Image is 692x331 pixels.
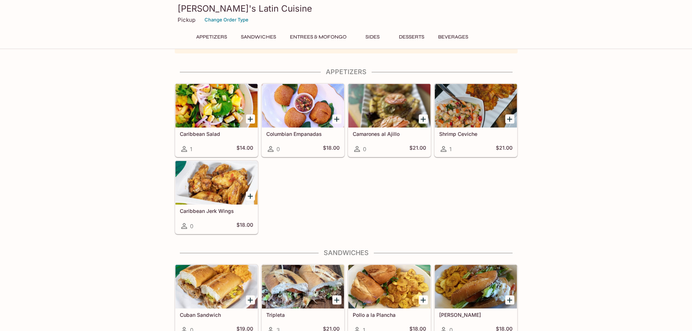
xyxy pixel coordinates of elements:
[439,131,513,137] h5: Shrimp Ceviche
[356,32,389,42] button: Sides
[419,295,428,304] button: Add Pollo a la Plancha
[246,191,255,201] button: Add Caribbean Jerk Wings
[348,84,430,128] div: Camarones al Ajillo
[505,114,514,124] button: Add Shrimp Ceviche
[246,114,255,124] button: Add Caribbean Salad
[175,249,518,257] h4: Sandwiches
[348,265,430,308] div: Pollo a la Plancha
[236,145,253,153] h5: $14.00
[395,32,428,42] button: Desserts
[178,3,515,14] h3: [PERSON_NAME]'s Latin Cuisine
[505,295,514,304] button: Add Pernil Sandwich
[434,32,472,42] button: Beverages
[449,146,452,153] span: 1
[262,265,344,308] div: Tripleta
[237,32,280,42] button: Sandwiches
[409,145,426,153] h5: $21.00
[175,84,258,128] div: Caribbean Salad
[353,312,426,318] h5: Pollo a la Plancha
[236,222,253,230] h5: $18.00
[266,312,340,318] h5: Tripleta
[178,16,195,23] p: Pickup
[190,146,192,153] span: 1
[175,265,258,308] div: Cuban Sandwich
[435,265,517,308] div: Pernil Sandwich
[353,131,426,137] h5: Camarones al Ajillo
[180,131,253,137] h5: Caribbean Salad
[175,68,518,76] h4: Appetizers
[192,32,231,42] button: Appetizers
[180,312,253,318] h5: Cuban Sandwich
[246,295,255,304] button: Add Cuban Sandwich
[348,84,431,157] a: Camarones al Ajillo0$21.00
[435,84,517,128] div: Shrimp Ceviche
[190,223,193,230] span: 0
[496,145,513,153] h5: $21.00
[286,32,351,42] button: Entrees & Mofongo
[332,295,341,304] button: Add Tripleta
[276,146,280,153] span: 0
[262,84,344,128] div: Columbian Empanadas
[175,84,258,157] a: Caribbean Salad1$14.00
[323,145,340,153] h5: $18.00
[434,84,517,157] a: Shrimp Ceviche1$21.00
[419,114,428,124] button: Add Camarones al Ajillo
[201,14,252,25] button: Change Order Type
[439,312,513,318] h5: [PERSON_NAME]
[180,208,253,214] h5: Caribbean Jerk Wings
[175,161,258,205] div: Caribbean Jerk Wings
[332,114,341,124] button: Add Columbian Empanadas
[363,146,366,153] span: 0
[266,131,340,137] h5: Columbian Empanadas
[262,84,344,157] a: Columbian Empanadas0$18.00
[175,161,258,234] a: Caribbean Jerk Wings0$18.00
